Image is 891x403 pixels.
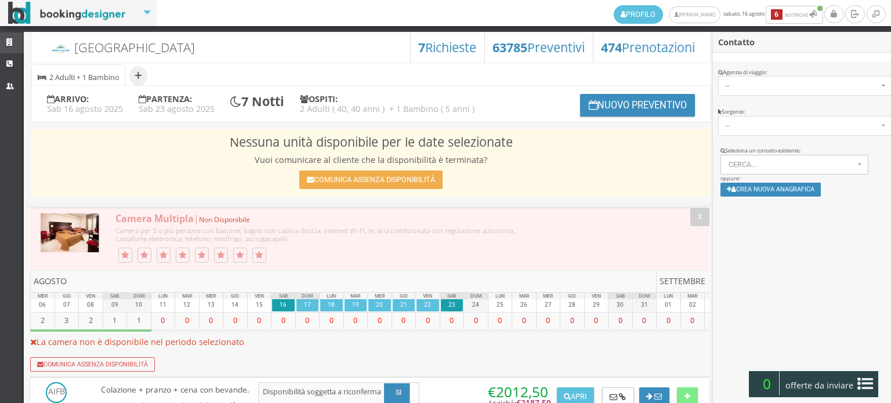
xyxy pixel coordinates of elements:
span: -- [726,122,878,130]
button: Cerca... [720,155,868,175]
b: 6 [771,9,783,20]
span: Cerca... [729,161,855,169]
div: Sorgente: [718,108,886,116]
b: Contatto [718,37,755,48]
span: 0 [754,371,780,395]
button: 6Notifiche [766,6,823,24]
button: Crea nuova anagrafica [720,183,821,196]
span: offerte da inviare [782,376,857,395]
a: [PERSON_NAME] [669,6,720,23]
div: oppure: [713,147,891,204]
img: BookingDesigner.com [8,2,126,24]
div: Agenzia di viaggio: [718,69,886,77]
span: -- [726,82,878,90]
a: Profilo [614,5,663,24]
span: sabato, 16 agosto [614,5,824,24]
div: Seleziona un contatto esistente: [720,147,883,155]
